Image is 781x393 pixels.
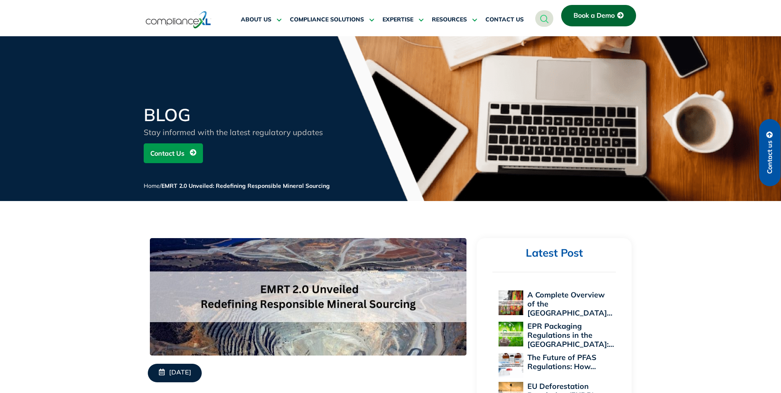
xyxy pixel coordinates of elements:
[144,182,160,189] a: Home
[290,16,364,23] span: COMPLIANCE SOLUTIONS
[161,182,330,189] span: EMRT 2.0 Unveiled: Redefining Responsible Mineral Sourcing
[527,321,614,349] a: EPR Packaging Regulations in the [GEOGRAPHIC_DATA]:…
[382,10,424,30] a: EXPERTISE
[144,106,341,124] h2: BLOG
[759,119,781,186] a: Contact us
[290,10,374,30] a: COMPLIANCE SOLUTIONS
[485,16,524,23] span: CONTACT US
[499,290,523,315] img: A Complete Overview of the EU Personal Protective Equipment Regulation 2016/425
[499,353,523,378] img: The Future of PFAS Regulations: How 2025 Will Reshape Global Supply Chains
[499,322,523,346] img: EPR Packaging Regulations in the US: A 2025 Compliance Perspective
[150,238,466,356] img: EMRT 2.0 Unveiled_ Redefining Responsible Mineral Sourcing
[241,10,282,30] a: ABOUT US
[432,10,477,30] a: RESOURCES
[766,140,774,174] span: Contact us
[574,12,615,19] span: Book a Demo
[148,364,202,382] a: [DATE]
[144,143,203,163] a: Contact Us
[241,16,271,23] span: ABOUT US
[144,182,330,189] span: /
[527,290,612,318] a: A Complete Overview of the [GEOGRAPHIC_DATA]…
[561,5,636,26] a: Book a Demo
[527,353,597,371] a: The Future of PFAS Regulations: How…
[169,369,191,377] span: [DATE]
[144,127,323,137] span: Stay informed with the latest regulatory updates
[485,10,524,30] a: CONTACT US
[150,145,184,161] span: Contact Us
[492,246,616,260] h2: Latest Post
[432,16,467,23] span: RESOURCES
[146,10,211,29] img: logo-one.svg
[382,16,413,23] span: EXPERTISE
[535,10,553,27] a: navsearch-button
